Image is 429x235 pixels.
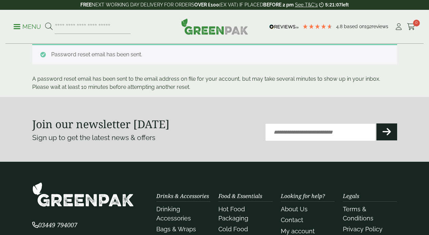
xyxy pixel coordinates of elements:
span: reviews [372,24,388,29]
a: Hot Food Packaging [218,205,248,222]
a: My account [281,228,315,235]
a: About Us [281,205,308,213]
span: left [342,2,349,7]
strong: BEFORE 2 pm [263,2,294,7]
a: Menu [14,23,41,30]
strong: OVER £100 [194,2,219,7]
a: Bags & Wraps [156,226,196,233]
div: Password reset email has been sent. [32,44,397,64]
a: 03449 794007 [32,222,77,229]
span: 03449 794007 [32,221,77,229]
p: Menu [14,23,41,31]
span: 4.8 [336,24,344,29]
span: 0 [413,20,420,26]
strong: FREE [80,2,92,7]
div: 4.8 Stars [302,23,333,30]
a: Drinking Accessories [156,205,191,222]
a: Contact [281,216,303,223]
span: 5:21:07 [325,2,342,7]
i: Cart [407,23,415,30]
img: GreenPak Supplies [181,18,248,35]
img: REVIEWS.io [269,24,299,29]
span: 192 [365,24,372,29]
span: Based on [344,24,365,29]
a: Terms & Conditions [343,205,373,222]
a: Privacy Policy [343,226,383,233]
p: A password reset email has been sent to the email address on file for your account, but may take ... [32,75,397,91]
a: See T&C's [295,2,318,7]
i: My Account [394,23,403,30]
a: 0 [407,22,415,32]
strong: Join our newsletter [DATE] [32,117,170,131]
img: GreenPak Supplies [32,182,134,207]
p: Sign up to get the latest news & offers [32,132,196,143]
